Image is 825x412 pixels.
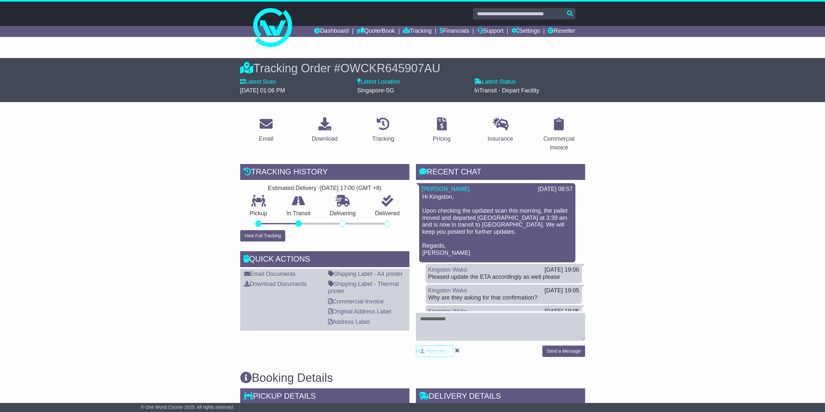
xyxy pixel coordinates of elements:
[537,135,581,152] div: Commercial Invoice
[416,388,585,406] div: Delivery Details
[240,388,409,406] div: Pickup Details
[474,87,539,94] span: InTransit - Depart Facility
[488,135,513,143] div: Insurance
[141,405,234,410] span: © One World Courier 2025. All rights reserved.
[357,78,400,86] label: Latest Location
[320,185,382,192] div: [DATE] 17:00 (GMT +8)
[422,194,572,256] p: Hi Kingston, Upon checking the updated scan this morning, the pallet moved and departed [GEOGRAPH...
[244,271,296,277] a: Email Documents
[428,287,467,294] a: Kingston Wako
[357,87,394,94] span: Singapore-SG
[403,26,431,37] a: Tracking
[312,135,337,143] div: Download
[328,281,399,294] a: Shipping Label - Thermal printer
[240,61,585,75] div: Tracking Order #
[512,26,540,37] a: Settings
[259,135,273,143] div: Email
[328,308,391,315] a: Original Address Label
[483,115,517,146] a: Insurance
[428,274,579,281] div: Pleased update the ETA accordingly as well please
[440,26,469,37] a: Financials
[240,210,277,217] p: Pickup
[314,26,349,37] a: Dashboard
[545,266,579,274] div: [DATE] 19:06
[328,298,384,305] a: Commercial Invoice
[545,308,579,315] div: [DATE] 19:05
[422,186,470,192] a: [PERSON_NAME]
[240,230,285,241] button: View Full Tracking
[240,371,585,384] h3: Booking Details
[428,308,467,314] a: Kingston Wako
[307,115,342,146] a: Download
[538,186,573,193] div: [DATE] 08:57
[240,185,409,192] div: Estimated Delivery -
[416,164,585,182] div: RECENT CHAT
[433,135,451,143] div: Pricing
[254,115,277,146] a: Email
[474,78,516,86] label: Latest Status
[533,115,585,154] a: Commercial Invoice
[365,210,409,217] p: Delivered
[328,319,370,325] a: Address Label
[277,210,320,217] p: In Transit
[429,115,455,146] a: Pricing
[428,294,579,301] div: Why are they asking for that confirmation?
[244,281,307,287] a: Download Documents
[357,26,395,37] a: Quote/Book
[428,266,467,273] a: Kingston Wako
[545,287,579,294] div: [DATE] 19:05
[328,271,403,277] a: Shipping Label - A4 printer
[240,251,409,269] div: Quick Actions
[542,346,585,357] button: Send a Message
[372,135,394,143] div: Tracking
[240,78,276,86] label: Latest Scan
[240,87,285,94] span: [DATE] 01:06 PM
[477,26,503,37] a: Support
[368,115,398,146] a: Tracking
[320,210,366,217] p: Delivering
[548,26,575,37] a: Reseller
[240,164,409,182] div: Tracking history
[340,62,440,75] span: OWCKR645907AU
